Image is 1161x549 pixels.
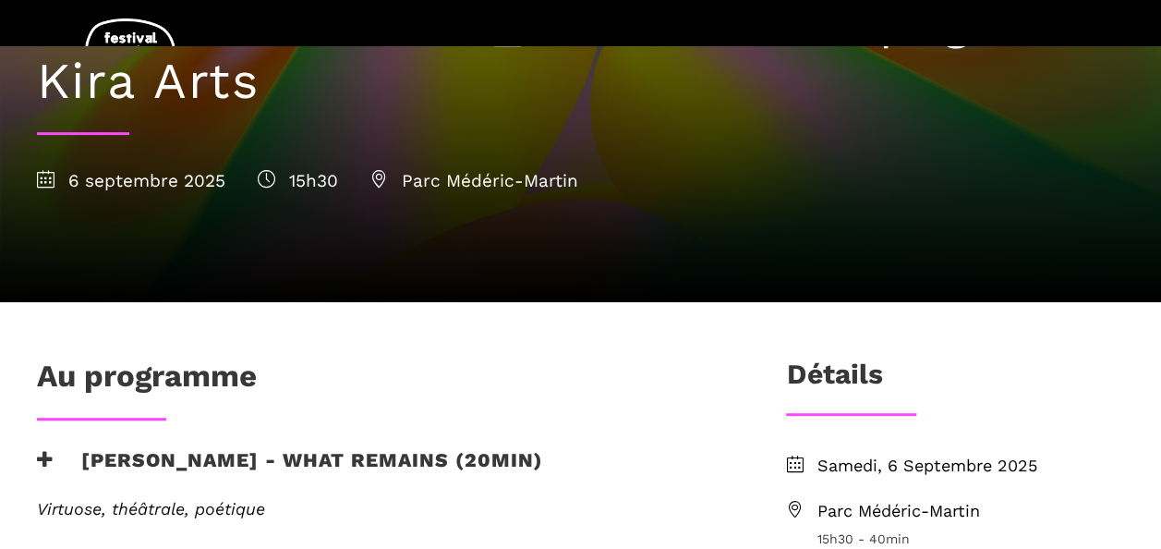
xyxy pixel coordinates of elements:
[816,453,1124,480] span: Samedi, 6 Septembre 2025
[85,18,177,93] img: logo-fqd-med
[460,41,565,95] a: A Propos
[816,498,1124,525] span: Parc Médéric-Martin
[37,448,543,494] h3: [PERSON_NAME] - What remains (20min)
[37,358,257,404] h1: Au programme
[370,170,578,191] span: Parc Médéric-Martin
[270,41,431,95] a: Programmation
[258,170,338,191] span: 15h30
[816,529,1124,549] span: 15h30 - 40min
[37,499,265,518] em: Virtuose, théâtrale, poétique
[943,41,1013,95] a: Contact
[37,170,225,191] span: 6 septembre 2025
[711,41,915,95] a: Médiation culturelle
[786,358,882,404] h3: Détails
[593,41,683,95] a: Actualités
